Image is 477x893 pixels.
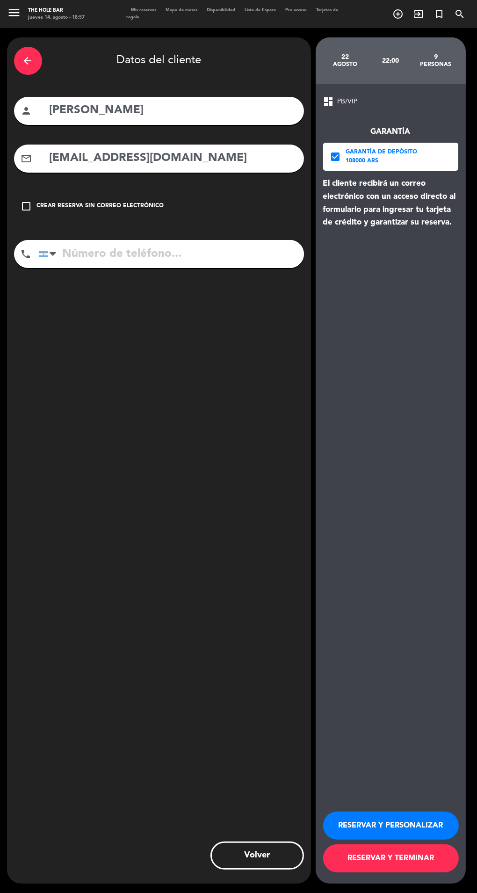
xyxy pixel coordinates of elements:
[14,44,304,77] div: Datos del cliente
[21,201,32,212] i: check_box_outline_blank
[21,248,32,260] i: phone
[21,105,32,116] i: person
[281,8,311,12] span: Pre-acceso
[323,53,368,61] div: 22
[37,202,164,211] div: Crear reserva sin correo electrónico
[323,844,459,872] button: RESERVAR Y TERMINAR
[161,8,202,12] span: Mapa de mesas
[7,6,21,22] button: menu
[346,157,418,166] div: 108000 ARS
[323,177,458,229] div: El cliente recibirá un correo electrónico con un acceso directo al formulario para ingresar tu ta...
[7,6,21,20] i: menu
[434,8,445,20] i: turned_in_not
[38,240,304,268] input: Número de teléfono...
[392,8,404,20] i: add_circle_outline
[368,44,413,77] div: 22:00
[413,8,424,20] i: exit_to_app
[240,8,281,12] span: Lista de Espera
[21,153,32,164] i: mail_outline
[323,812,459,840] button: RESERVAR Y PERSONALIZAR
[126,8,161,12] span: Mis reservas
[323,61,368,68] div: agosto
[49,101,297,120] input: Nombre del cliente
[28,7,85,14] div: The Hole Bar
[338,96,358,107] span: PB/VIP
[22,55,34,66] i: arrow_back
[210,842,304,870] button: Volver
[28,14,85,21] div: jueves 14. agosto - 18:57
[323,96,334,107] span: dashboard
[39,240,60,268] div: Argentina: +54
[202,8,240,12] span: Disponibilidad
[454,8,465,20] i: search
[346,148,418,157] div: Garantía de depósito
[413,53,458,61] div: 9
[323,126,458,138] div: Garantía
[49,149,297,168] input: Email del cliente
[413,61,458,68] div: personas
[330,151,341,162] i: check_box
